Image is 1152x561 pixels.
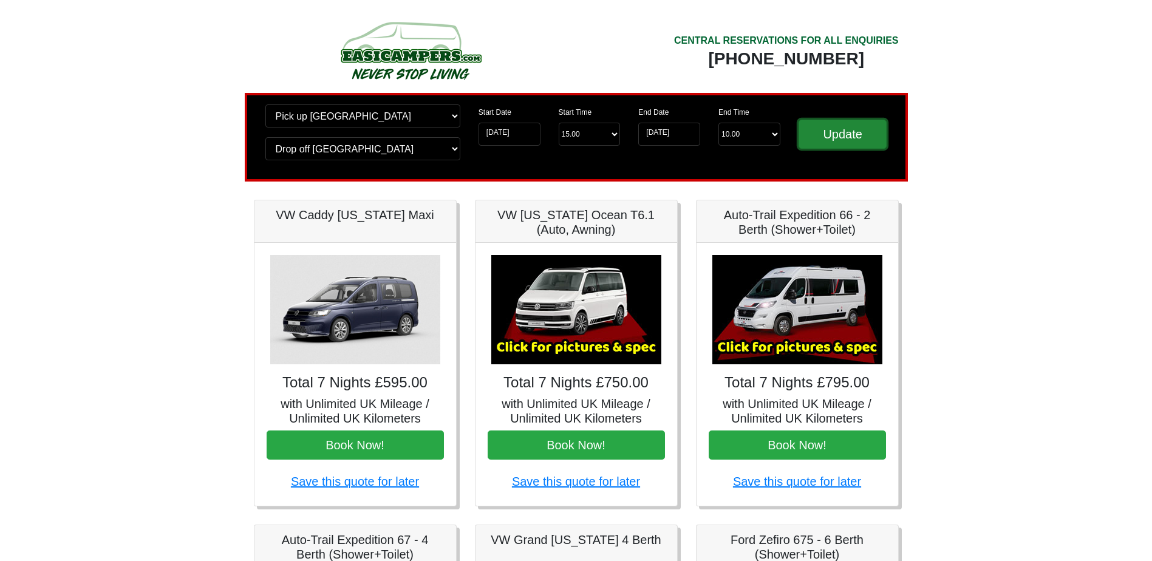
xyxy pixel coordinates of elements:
[479,107,511,118] label: Start Date
[267,374,444,392] h4: Total 7 Nights £595.00
[709,396,886,426] h5: with Unlimited UK Mileage / Unlimited UK Kilometers
[488,430,665,460] button: Book Now!
[512,475,640,488] a: Save this quote for later
[674,33,899,48] div: CENTRAL RESERVATIONS FOR ALL ENQUIRIES
[733,475,861,488] a: Save this quote for later
[491,255,661,364] img: VW California Ocean T6.1 (Auto, Awning)
[270,255,440,364] img: VW Caddy California Maxi
[709,374,886,392] h4: Total 7 Nights £795.00
[479,123,540,146] input: Start Date
[718,107,749,118] label: End Time
[267,208,444,222] h5: VW Caddy [US_STATE] Maxi
[291,475,419,488] a: Save this quote for later
[638,123,700,146] input: Return Date
[709,430,886,460] button: Book Now!
[799,120,887,149] input: Update
[559,107,592,118] label: Start Time
[488,374,665,392] h4: Total 7 Nights £750.00
[488,396,665,426] h5: with Unlimited UK Mileage / Unlimited UK Kilometers
[712,255,882,364] img: Auto-Trail Expedition 66 - 2 Berth (Shower+Toilet)
[267,430,444,460] button: Book Now!
[488,208,665,237] h5: VW [US_STATE] Ocean T6.1 (Auto, Awning)
[267,396,444,426] h5: with Unlimited UK Mileage / Unlimited UK Kilometers
[709,208,886,237] h5: Auto-Trail Expedition 66 - 2 Berth (Shower+Toilet)
[295,17,526,84] img: campers-checkout-logo.png
[638,107,669,118] label: End Date
[674,48,899,70] div: [PHONE_NUMBER]
[488,532,665,547] h5: VW Grand [US_STATE] 4 Berth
